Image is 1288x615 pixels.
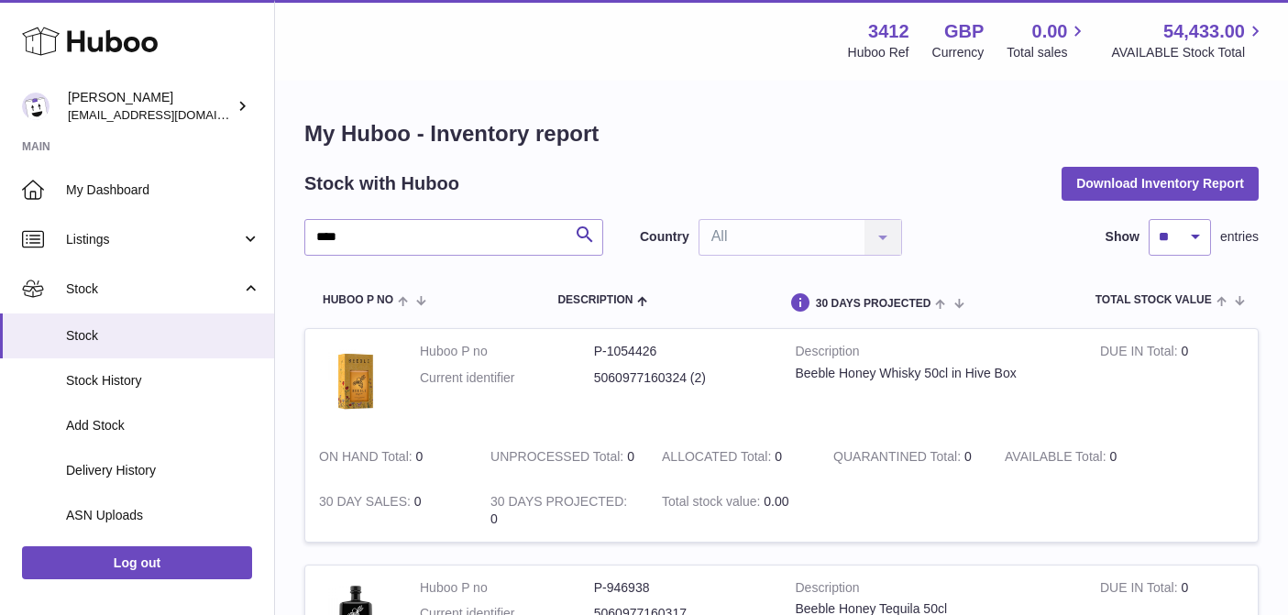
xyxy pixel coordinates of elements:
span: ASN Uploads [66,507,260,524]
strong: DUE IN Total [1100,580,1181,599]
dd: P-946938 [594,579,768,597]
span: [EMAIL_ADDRESS][DOMAIN_NAME] [68,107,270,122]
button: Download Inventory Report [1062,167,1259,200]
strong: AVAILABLE Total [1005,449,1109,468]
td: 0 [991,434,1162,479]
span: AVAILABLE Stock Total [1111,44,1266,61]
dt: Current identifier [420,369,594,387]
a: 0.00 Total sales [1007,19,1088,61]
span: Stock History [66,372,260,390]
span: 0 [964,449,972,464]
strong: 30 DAYS PROJECTED [490,494,627,513]
span: Total stock value [1095,294,1212,306]
span: Delivery History [66,462,260,479]
span: Stock [66,327,260,345]
td: 0 [477,479,648,542]
img: info@beeble.buzz [22,93,50,120]
strong: Total stock value [662,494,764,513]
dd: P-1054426 [594,343,768,360]
strong: DUE IN Total [1100,344,1181,363]
span: 0.00 [1032,19,1068,44]
label: Country [640,228,689,246]
td: 0 [305,434,477,479]
label: Show [1106,228,1139,246]
dd: 5060977160324 (2) [594,369,768,387]
div: Beeble Honey Whisky 50cl in Hive Box [796,365,1073,382]
span: Description [557,294,633,306]
strong: Description [796,579,1073,601]
span: Listings [66,231,241,248]
h2: Stock with Huboo [304,171,459,196]
strong: UNPROCESSED Total [490,449,627,468]
span: 30 DAYS PROJECTED [816,298,931,310]
div: [PERSON_NAME] [68,89,233,124]
div: Huboo Ref [848,44,909,61]
span: My Dashboard [66,181,260,199]
span: 0.00 [764,494,788,509]
h1: My Huboo - Inventory report [304,119,1259,148]
img: product image [319,343,392,416]
strong: 30 DAY SALES [319,494,414,513]
td: 0 [648,434,820,479]
strong: ALLOCATED Total [662,449,775,468]
span: Stock [66,280,241,298]
span: entries [1220,228,1259,246]
span: 54,433.00 [1163,19,1245,44]
div: Currency [932,44,985,61]
span: Huboo P no [323,294,393,306]
strong: 3412 [868,19,909,44]
dt: Huboo P no [420,343,594,360]
a: 54,433.00 AVAILABLE Stock Total [1111,19,1266,61]
strong: Description [796,343,1073,365]
strong: GBP [944,19,984,44]
a: Log out [22,546,252,579]
strong: QUARANTINED Total [833,449,964,468]
dt: Huboo P no [420,579,594,597]
strong: ON HAND Total [319,449,416,468]
td: 0 [305,479,477,542]
span: Total sales [1007,44,1088,61]
td: 0 [477,434,648,479]
span: Add Stock [66,417,260,434]
td: 0 [1086,329,1258,434]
